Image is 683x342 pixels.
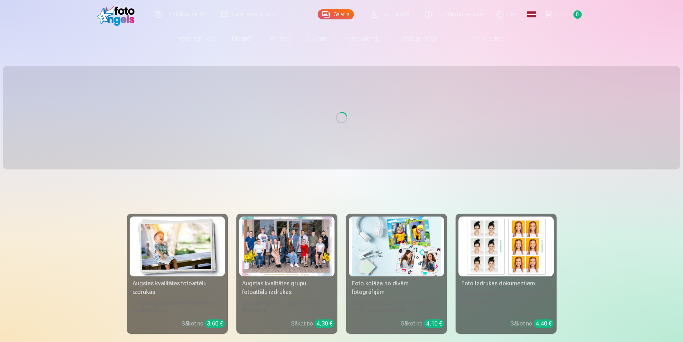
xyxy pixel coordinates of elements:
a: Foto kalendāri [336,29,392,49]
span: Grozs [556,10,571,19]
div: Foto kolāža no divām fotogrāfijām [349,279,444,296]
a: Atslēgu piekariņi [392,29,452,49]
div: Sākot no [182,319,225,328]
a: Foto izdrukas dokumentiemFoto izdrukas dokumentiemUniversālas foto izdrukas dokumentiem (6 fotogr... [456,214,557,334]
span: 0 [573,10,582,19]
div: [DEMOGRAPHIC_DATA] neaizmirstami mirkļi vienā skaistā bildē [349,299,444,314]
a: Magnēti [223,29,262,49]
div: 4,40 € [534,319,554,328]
div: Foto izdrukas dokumentiem [458,279,554,288]
a: Suvenīri [298,29,336,49]
div: Sākot no [510,319,554,328]
div: 3,60 € [205,319,225,328]
img: Foto izdrukas dokumentiem [461,217,551,276]
a: Augstas kvalitātes grupu fotoattēlu izdrukasSpilgtas krāsas uz Fuji Film Crystal fotopapīraSākot ... [236,214,337,334]
div: Sākot no [291,319,335,328]
a: Augstas kvalitātes fotoattēlu izdrukasAugstas kvalitātes fotoattēlu izdrukas210 gsm papīrs, piesā... [127,214,228,334]
a: Krūzes [262,29,298,49]
a: Foto izdrukas [169,29,223,49]
div: Spilgtas krāsas uz Fuji Film Crystal fotopapīra [239,299,335,314]
a: Visi produkti [452,29,514,49]
a: Galerija [318,9,354,19]
h3: Foto izdrukas [133,186,551,199]
img: Augstas kvalitātes fotoattēlu izdrukas [133,217,222,276]
div: Sākot no [401,319,444,328]
img: /fa1 [97,3,139,26]
div: Universālas foto izdrukas dokumentiem (6 fotogrāfijas) [458,291,554,314]
img: Foto kolāža no divām fotogrāfijām [352,217,441,276]
div: Augstas kvalitātes grupu fotoattēlu izdrukas [239,279,335,296]
div: 210 gsm papīrs, piesātināta krāsa un detalizācija [130,299,225,314]
a: Foto kolāža no divām fotogrāfijāmFoto kolāža no divām fotogrāfijām[DEMOGRAPHIC_DATA] neaizmirstam... [346,214,447,334]
div: Augstas kvalitātes fotoattēlu izdrukas [130,279,225,296]
div: 4,10 € [424,319,444,328]
div: 4,30 € [314,319,335,328]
